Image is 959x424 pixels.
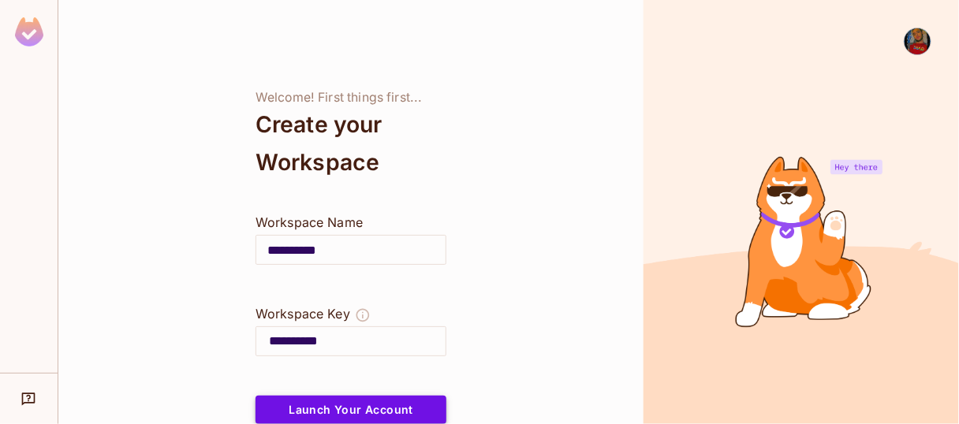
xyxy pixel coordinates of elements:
[256,106,446,181] div: Create your Workspace
[256,396,446,424] button: Launch Your Account
[256,90,446,106] div: Welcome! First things first...
[256,304,350,323] div: Workspace Key
[256,213,446,232] div: Workspace Name
[905,28,931,54] img: hahsem al3nany
[355,304,371,326] button: The Workspace Key is unique, and serves as the identifier of your workspace.
[15,17,43,46] img: SReyMgAAAABJRU5ErkJggg==
[11,383,47,415] div: Help & Updates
